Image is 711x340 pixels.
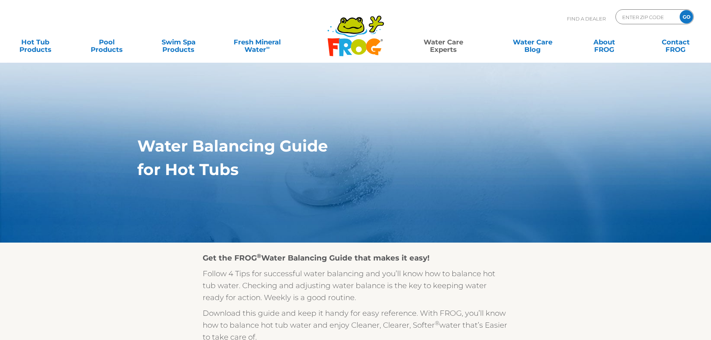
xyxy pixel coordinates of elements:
[137,137,539,155] h1: Water Balancing Guide
[435,319,439,327] sup: ®
[266,44,270,50] sup: ∞
[648,35,704,50] a: ContactFROG
[505,35,560,50] a: Water CareBlog
[79,35,135,50] a: PoolProducts
[7,35,63,50] a: Hot TubProducts
[576,35,632,50] a: AboutFROG
[680,10,693,24] input: GO
[398,35,489,50] a: Water CareExperts
[203,268,509,303] p: Follow 4 Tips for successful water balancing and you’ll know how to balance hot tub water. Checki...
[137,160,539,178] h1: for Hot Tubs
[621,12,672,22] input: Zip Code Form
[567,9,606,28] p: Find A Dealer
[203,253,430,262] strong: Get the FROG Water Balancing Guide that makes it easy!
[257,252,261,259] sup: ®
[222,35,292,50] a: Fresh MineralWater∞
[151,35,206,50] a: Swim SpaProducts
